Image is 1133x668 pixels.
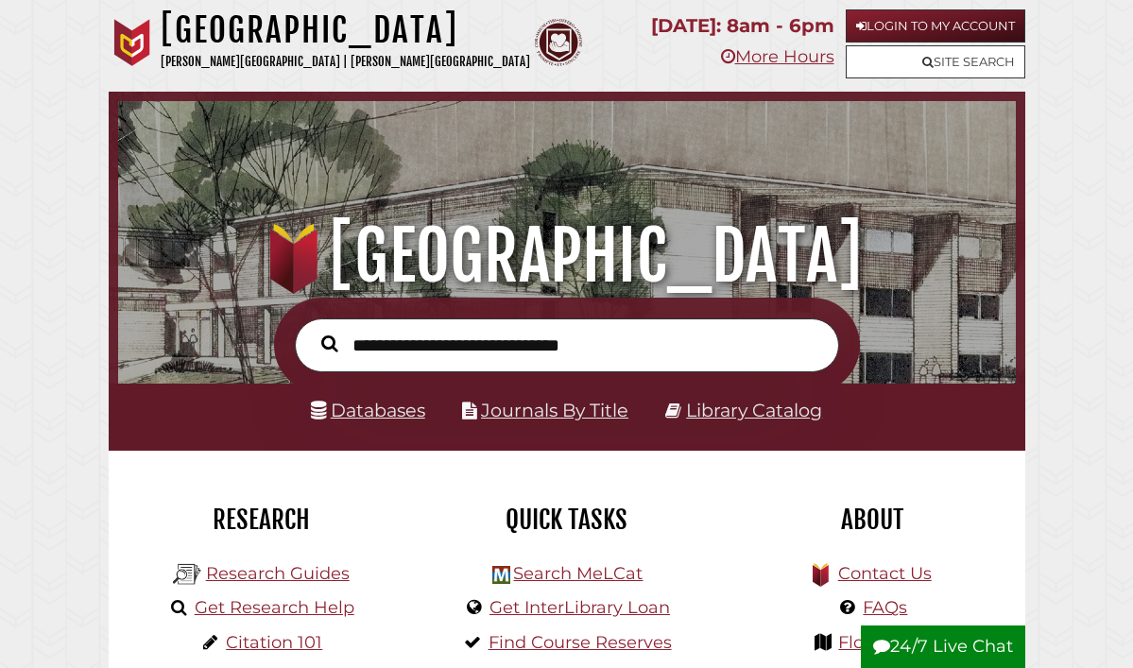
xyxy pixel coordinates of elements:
[686,399,822,421] a: Library Catalog
[173,560,201,589] img: Hekman Library Logo
[226,632,322,653] a: Citation 101
[489,597,670,618] a: Get InterLibrary Loan
[846,45,1025,78] a: Site Search
[489,632,672,653] a: Find Course Reserves
[513,563,643,584] a: Search MeLCat
[535,19,582,66] img: Calvin Theological Seminary
[733,504,1010,536] h2: About
[109,19,156,66] img: Calvin University
[161,9,530,51] h1: [GEOGRAPHIC_DATA]
[721,46,834,67] a: More Hours
[195,597,354,618] a: Get Research Help
[428,504,705,536] h2: Quick Tasks
[312,331,348,356] button: Search
[206,563,350,584] a: Research Guides
[481,399,628,421] a: Journals By Title
[838,563,932,584] a: Contact Us
[838,632,932,653] a: Floor Maps
[161,51,530,73] p: [PERSON_NAME][GEOGRAPHIC_DATA] | [PERSON_NAME][GEOGRAPHIC_DATA]
[846,9,1025,43] a: Login to My Account
[651,9,834,43] p: [DATE]: 8am - 6pm
[863,597,907,618] a: FAQs
[321,334,338,352] i: Search
[492,566,510,584] img: Hekman Library Logo
[123,504,400,536] h2: Research
[134,214,998,298] h1: [GEOGRAPHIC_DATA]
[311,399,425,421] a: Databases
